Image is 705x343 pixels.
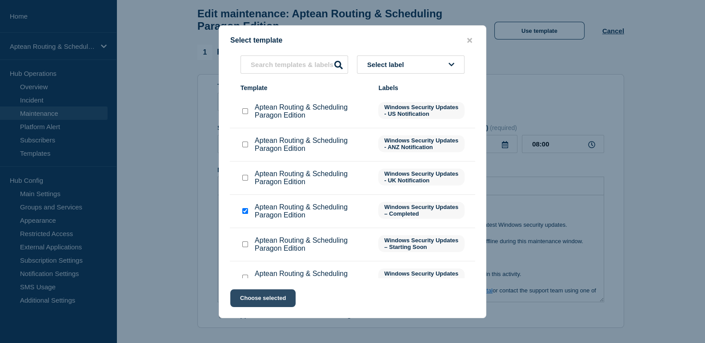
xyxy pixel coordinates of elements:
input: Aptean Routing & Scheduling Paragon Edition checkbox [242,108,248,114]
div: Template [240,84,369,91]
span: Select label [367,61,408,68]
input: Aptean Routing & Scheduling Paragon Edition checkbox [242,275,248,280]
span: Windows Security Updates - ANZ Notification [378,135,465,152]
button: close button [465,36,475,45]
p: Aptean Routing & Scheduling Paragon Edition [255,237,369,252]
span: Windows Security Updates - US Notification [378,102,465,119]
span: Windows Security Updates – Notification [378,268,465,285]
span: Windows Security Updates – Starting Soon [378,235,465,252]
input: Aptean Routing & Scheduling Paragon Edition checkbox [242,241,248,247]
div: Select template [219,36,486,45]
button: Choose selected [230,289,296,307]
input: Aptean Routing & Scheduling Paragon Edition checkbox [242,175,248,181]
div: Labels [378,84,465,91]
p: Aptean Routing & Scheduling Paragon Edition [255,103,369,119]
p: Aptean Routing & Scheduling Paragon Edition [255,270,369,286]
p: Aptean Routing & Scheduling Paragon Edition [255,203,369,219]
button: Select label [357,55,465,74]
p: Aptean Routing & Scheduling Paragon Edition [255,137,369,153]
input: Aptean Routing & Scheduling Paragon Edition checkbox [242,142,248,147]
span: Windows Security Updates - UK Notification [378,169,465,185]
p: Aptean Routing & Scheduling Paragon Edition [255,170,369,186]
input: Aptean Routing & Scheduling Paragon Edition checkbox [242,208,248,214]
input: Search templates & labels [240,55,348,74]
span: Windows Security Updates – Completed [378,202,465,219]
